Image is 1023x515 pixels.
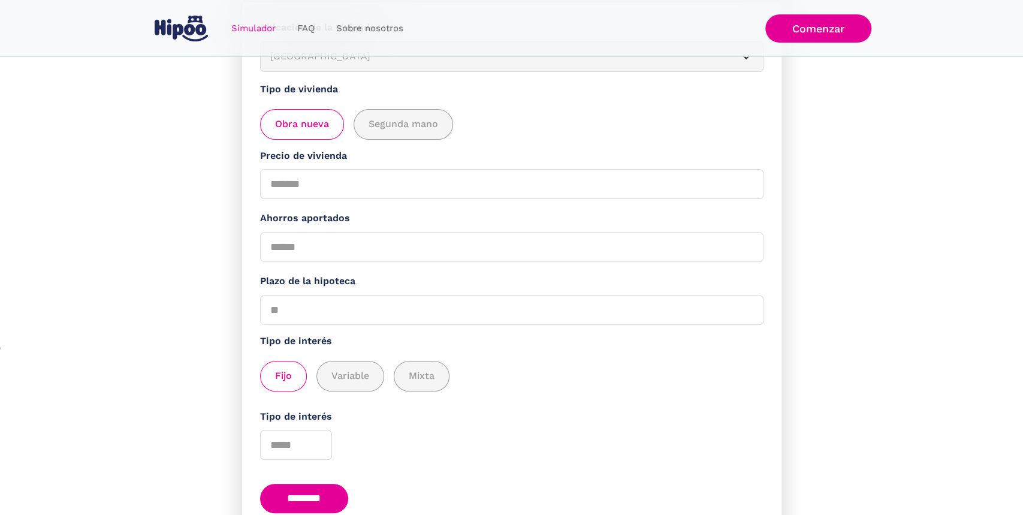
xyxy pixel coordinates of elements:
label: Tipo de interés [260,409,764,424]
span: Mixta [409,369,434,384]
div: add_description_here [260,361,764,391]
label: Ahorros aportados [260,211,764,226]
span: Fijo [275,369,292,384]
a: Comenzar [765,14,871,43]
a: Sobre nosotros [325,17,414,40]
label: Tipo de interés [260,334,764,349]
span: Segunda mano [369,117,438,132]
a: Simulador [221,17,286,40]
label: Tipo de vivienda [260,82,764,97]
span: Obra nueva [275,117,329,132]
label: Precio de vivienda [260,149,764,164]
a: home [152,11,211,46]
label: Plazo de la hipoteca [260,274,764,289]
div: add_description_here [260,109,764,140]
a: FAQ [286,17,325,40]
span: Variable [331,369,369,384]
